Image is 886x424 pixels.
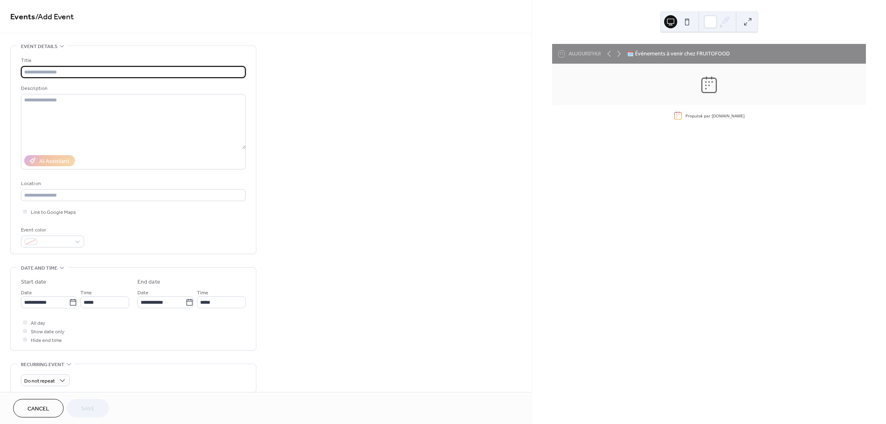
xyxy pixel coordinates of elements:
span: Time [197,289,208,297]
span: Date and time [21,264,57,273]
span: All day [31,319,45,328]
span: Event details [21,42,57,51]
span: Show date only [31,328,64,336]
span: Cancel [27,405,49,413]
div: Location [21,179,244,188]
span: Hide end time [31,336,62,345]
div: Title [21,56,244,65]
div: Propulsé par [685,113,744,119]
span: Date [137,289,148,297]
div: Start date [21,278,46,286]
span: Date [21,289,32,297]
a: Events [10,9,35,25]
span: Do not repeat [24,376,55,386]
div: Description [21,84,244,93]
button: Cancel [13,399,64,417]
span: Link to Google Maps [31,208,76,217]
a: [DOMAIN_NAME] [712,113,744,119]
div: Event color [21,226,82,234]
span: / Add Event [35,9,74,25]
div: 🗓️ Événements à venir chez FRUITOFOOD [627,50,730,57]
span: Recurring event [21,360,64,369]
span: Time [80,289,92,297]
div: End date [137,278,160,286]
